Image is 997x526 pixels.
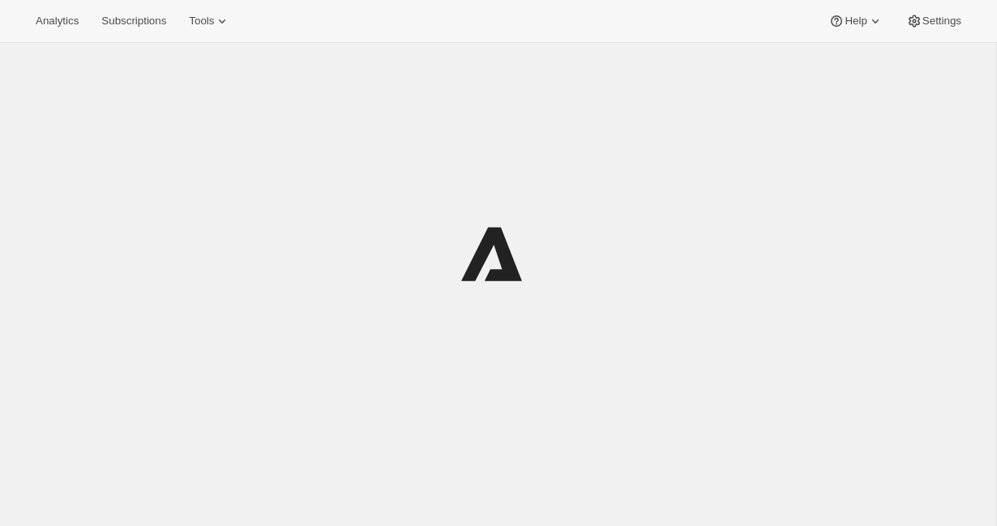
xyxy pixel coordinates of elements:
button: Tools [179,10,240,32]
span: Subscriptions [101,15,166,28]
span: Settings [922,15,961,28]
span: Tools [189,15,214,28]
span: Help [845,15,866,28]
button: Help [819,10,892,32]
button: Analytics [26,10,88,32]
span: Analytics [36,15,79,28]
button: Settings [896,10,971,32]
button: Subscriptions [92,10,176,32]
